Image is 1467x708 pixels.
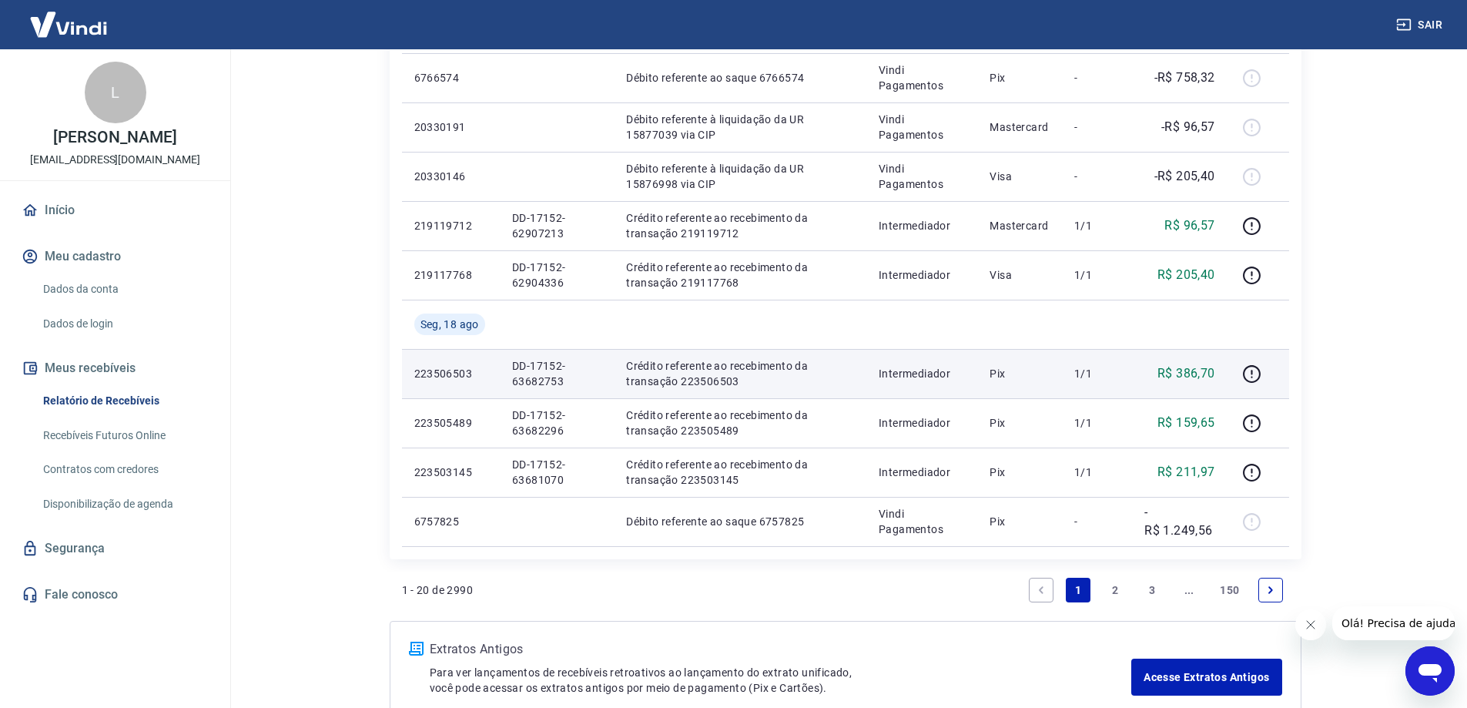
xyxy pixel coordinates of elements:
ul: Pagination [1023,572,1288,609]
p: Intermediador [879,366,965,381]
p: Débito referente ao saque 6757825 [626,514,854,529]
iframe: Mensagem da empresa [1332,606,1455,640]
p: DD-17152-63682296 [512,408,601,438]
p: - [1074,169,1120,184]
button: Sair [1393,11,1449,39]
a: Fale conosco [18,578,212,612]
a: Relatório de Recebíveis [37,385,212,417]
p: Para ver lançamentos de recebíveis retroativos ao lançamento do extrato unificado, você pode aces... [430,665,1132,696]
a: Jump forward [1177,578,1201,602]
p: 223505489 [414,415,487,431]
p: 1/1 [1074,218,1120,233]
p: Pix [990,465,1050,480]
p: Crédito referente ao recebimento da transação 223506503 [626,358,854,389]
a: Page 2 [1103,578,1127,602]
p: 20330191 [414,119,487,135]
p: -R$ 758,32 [1154,69,1215,87]
div: L [85,62,146,123]
p: Mastercard [990,218,1050,233]
a: Recebíveis Futuros Online [37,420,212,451]
a: Disponibilização de agenda [37,488,212,520]
p: Intermediador [879,465,965,480]
p: Crédito referente ao recebimento da transação 219117768 [626,260,854,290]
p: 223503145 [414,465,487,480]
p: -R$ 1.249,56 [1144,503,1215,540]
a: Contratos com credores [37,454,212,485]
p: 20330146 [414,169,487,184]
p: Vindi Pagamentos [879,112,965,143]
p: 1 - 20 de 2990 [402,582,474,598]
p: [EMAIL_ADDRESS][DOMAIN_NAME] [30,152,200,168]
p: Pix [990,415,1050,431]
p: Débito referente ao saque 6766574 [626,70,854,86]
p: - [1074,119,1120,135]
p: Débito referente à liquidação da UR 15876998 via CIP [626,161,854,192]
a: Acesse Extratos Antigos [1131,659,1281,696]
a: Segurança [18,532,212,565]
p: 6757825 [414,514,487,529]
p: Vindi Pagamentos [879,161,965,192]
a: Dados da conta [37,273,212,305]
p: Vindi Pagamentos [879,62,965,93]
p: Crédito referente ao recebimento da transação 223503145 [626,457,854,488]
p: Pix [990,366,1050,381]
p: -R$ 96,57 [1161,118,1215,136]
p: Intermediador [879,218,965,233]
p: 219117768 [414,267,487,283]
a: Page 3 [1140,578,1164,602]
a: Next page [1258,578,1283,602]
p: - [1074,70,1120,86]
p: Crédito referente ao recebimento da transação 219119712 [626,210,854,241]
iframe: Fechar mensagem [1295,609,1326,640]
p: Mastercard [990,119,1050,135]
p: -R$ 205,40 [1154,167,1215,186]
p: DD-17152-63682753 [512,358,601,389]
span: Seg, 18 ago [420,317,479,332]
p: R$ 386,70 [1157,364,1215,383]
iframe: Botão para abrir a janela de mensagens [1405,646,1455,696]
a: Início [18,193,212,227]
p: Extratos Antigos [430,640,1132,659]
p: Pix [990,514,1050,529]
p: R$ 211,97 [1157,463,1215,482]
p: Débito referente à liquidação da UR 15877039 via CIP [626,112,854,143]
p: 219119712 [414,218,487,233]
a: Page 1 is your current page [1066,578,1090,602]
p: 1/1 [1074,366,1120,381]
p: Vindi Pagamentos [879,506,965,537]
a: Previous page [1029,578,1053,602]
a: Page 150 [1214,578,1245,602]
p: DD-17152-62904336 [512,260,601,290]
p: Visa [990,267,1050,283]
span: Olá! Precisa de ajuda? [9,11,129,23]
p: R$ 205,40 [1157,266,1215,284]
p: Crédito referente ao recebimento da transação 223505489 [626,408,854,438]
img: ícone [409,642,424,656]
p: 223506503 [414,366,487,381]
img: Vindi [18,1,119,48]
p: 1/1 [1074,415,1120,431]
p: [PERSON_NAME] [53,129,176,146]
p: R$ 159,65 [1157,414,1215,432]
p: - [1074,514,1120,529]
a: Dados de login [37,308,212,340]
p: 6766574 [414,70,487,86]
p: DD-17152-63681070 [512,457,601,488]
p: Intermediador [879,267,965,283]
button: Meus recebíveis [18,351,212,385]
p: Visa [990,169,1050,184]
p: Pix [990,70,1050,86]
p: DD-17152-62907213 [512,210,601,241]
p: 1/1 [1074,267,1120,283]
p: R$ 96,57 [1164,216,1214,235]
p: 1/1 [1074,465,1120,480]
button: Meu cadastro [18,240,212,273]
p: Intermediador [879,415,965,431]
